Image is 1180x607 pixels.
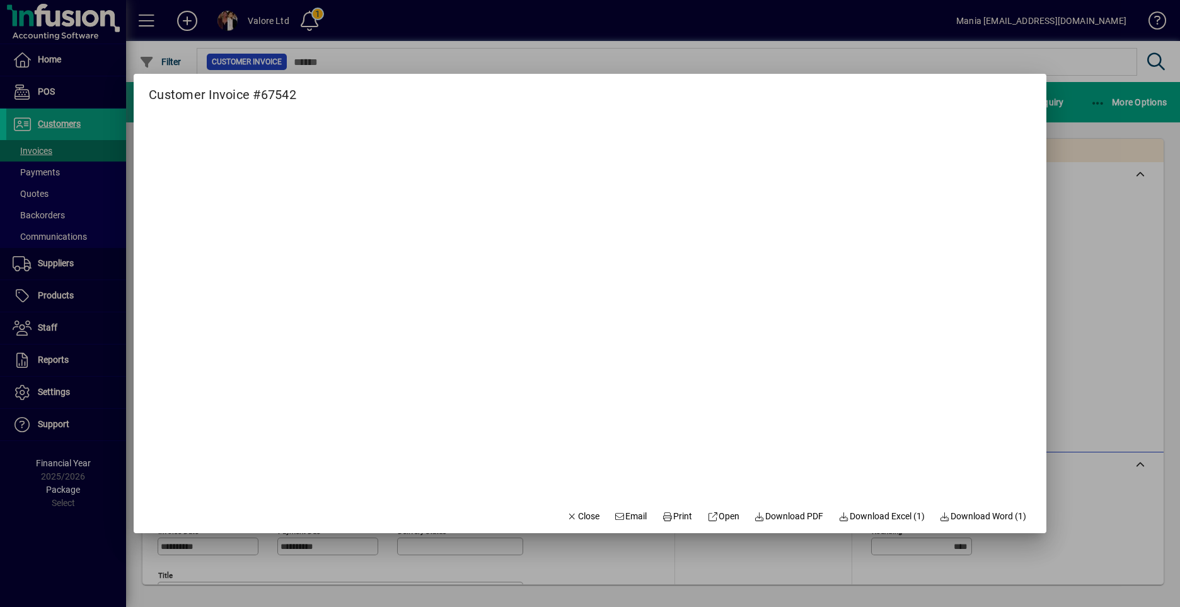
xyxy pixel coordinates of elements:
[567,510,599,523] span: Close
[657,505,697,528] button: Print
[707,510,739,523] span: Open
[702,505,744,528] a: Open
[749,505,829,528] a: Download PDF
[615,510,647,523] span: Email
[940,510,1027,523] span: Download Word (1)
[610,505,652,528] button: Email
[562,505,604,528] button: Close
[662,510,692,523] span: Print
[134,74,311,105] h2: Customer Invoice #67542
[833,505,930,528] button: Download Excel (1)
[935,505,1032,528] button: Download Word (1)
[838,510,925,523] span: Download Excel (1)
[755,510,824,523] span: Download PDF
